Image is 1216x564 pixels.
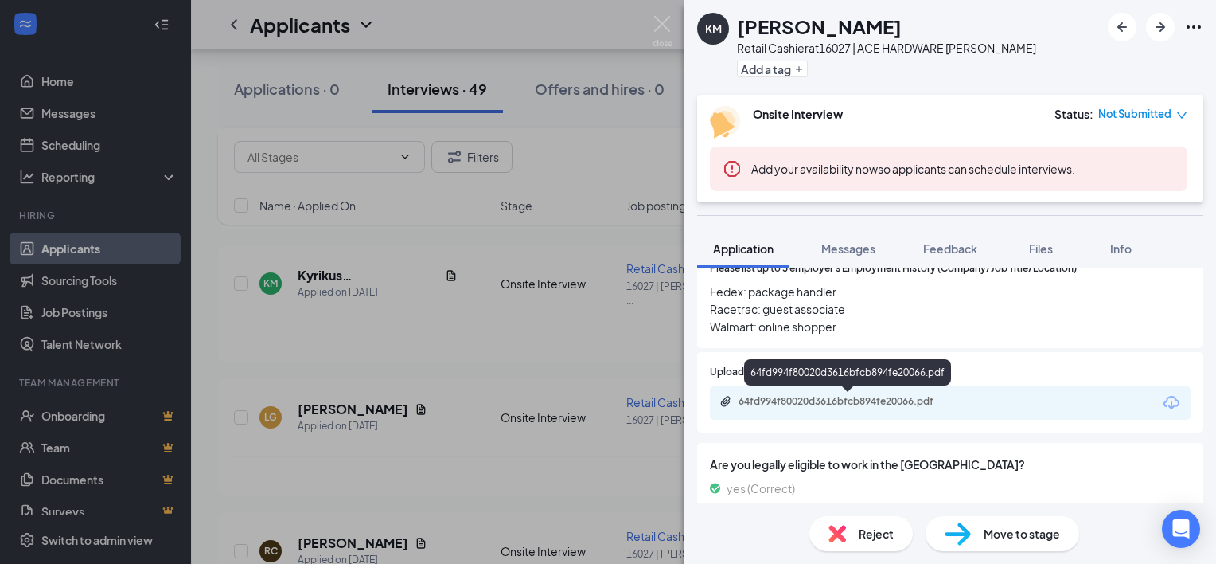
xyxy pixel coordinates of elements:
[713,241,774,256] span: Application
[723,159,742,178] svg: Error
[710,365,782,380] span: Upload Resume
[751,161,878,177] button: Add your availability now
[794,65,804,74] svg: Plus
[739,395,961,408] div: 64fd994f80020d3616bfcb894fe20066.pdf
[705,21,722,37] div: KM
[984,525,1060,542] span: Move to stage
[727,503,740,521] span: no
[710,283,1191,335] span: Fedex: package handler Racetrac: guest associate Walmart: online shopper
[1054,106,1093,122] div: Status :
[1113,18,1132,37] svg: ArrowLeftNew
[744,359,951,386] div: 64fd994f80020d3616bfcb894fe20066.pdf
[1110,241,1132,256] span: Info
[737,40,1036,56] div: Retail Cashier at 16027 | ACE HARDWARE [PERSON_NAME]
[1146,13,1175,41] button: ArrowRight
[1108,13,1136,41] button: ArrowLeftNew
[719,395,977,410] a: Paperclip64fd994f80020d3616bfcb894fe20066.pdf
[859,525,894,542] span: Reject
[923,241,977,256] span: Feedback
[1029,241,1053,256] span: Files
[1162,394,1181,413] svg: Download
[1176,110,1187,121] span: down
[753,107,843,121] b: Onsite Interview
[737,13,902,40] h1: [PERSON_NAME]
[1151,18,1170,37] svg: ArrowRight
[1162,510,1200,548] div: Open Intercom Messenger
[821,241,875,256] span: Messages
[1184,18,1203,37] svg: Ellipses
[751,162,1075,176] span: so applicants can schedule interviews.
[719,395,732,408] svg: Paperclip
[737,61,808,77] button: PlusAdd a tag
[710,456,1191,473] span: Are you legally eligible to work in the [GEOGRAPHIC_DATA]?
[1098,106,1171,122] span: Not Submitted
[727,480,795,497] span: yes (Correct)
[710,261,1077,276] span: Please list up to 3 employer's Employment History (Company/Job Title/Location)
